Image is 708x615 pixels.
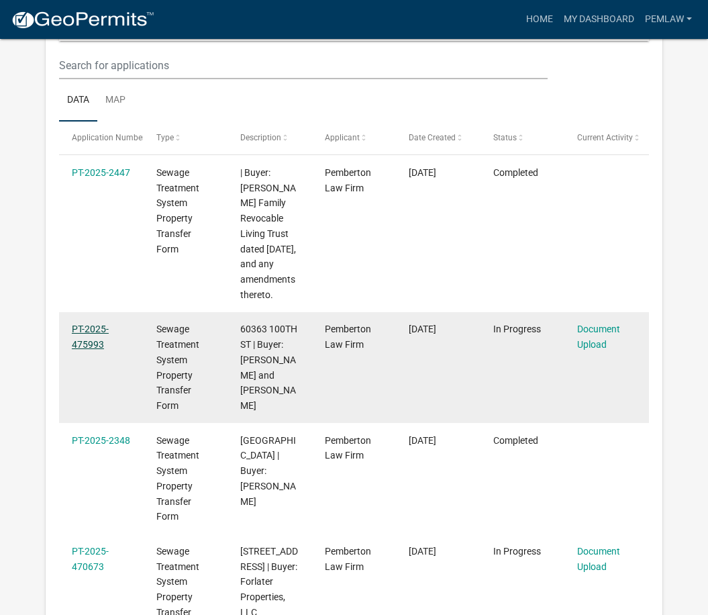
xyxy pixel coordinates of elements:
[59,52,548,79] input: Search for applications
[558,7,640,32] a: My Dashboard
[325,546,371,572] span: Pemberton Law Firm
[156,167,199,254] span: Sewage Treatment System Property Transfer Form
[156,133,174,142] span: Type
[564,122,649,154] datatable-header-cell: Current Activity
[311,122,396,154] datatable-header-cell: Applicant
[409,324,436,334] span: 09/09/2025
[409,546,436,557] span: 08/28/2025
[240,133,281,142] span: Description
[59,79,97,122] a: Data
[156,324,199,411] span: Sewage Treatment System Property Transfer Form
[240,324,297,411] span: 60363 100TH ST | Buyer: Matthew A. Jensen and Amber N. Jensen
[72,167,130,178] a: PT-2025-2447
[577,324,620,350] a: Document Upload
[156,435,199,522] span: Sewage Treatment System Property Transfer Form
[143,122,227,154] datatable-header-cell: Type
[521,7,558,32] a: Home
[325,435,371,461] span: Pemberton Law Firm
[72,133,145,142] span: Application Number
[409,167,436,178] span: 09/15/2025
[493,133,517,142] span: Status
[240,167,296,300] span: | Buyer: Olivieri Family Revocable Living Trust dated September 10, 2025, and any amendments ther...
[325,167,371,193] span: Pemberton Law Firm
[409,133,456,142] span: Date Created
[325,324,371,350] span: Pemberton Law Firm
[72,324,109,350] a: PT-2025-475993
[493,546,541,557] span: In Progress
[640,7,697,32] a: Pemlaw
[493,167,538,178] span: Completed
[493,324,541,334] span: In Progress
[325,133,360,142] span: Applicant
[396,122,481,154] datatable-header-cell: Date Created
[577,133,633,142] span: Current Activity
[481,122,565,154] datatable-header-cell: Status
[227,122,312,154] datatable-header-cell: Description
[59,122,144,154] datatable-header-cell: Application Number
[72,546,109,572] a: PT-2025-470673
[493,435,538,446] span: Completed
[577,546,620,572] a: Document Upload
[240,435,296,507] span: 641 LAUREL ST W | Buyer: Bonnie V. Bergerud
[97,79,134,122] a: Map
[409,435,436,446] span: 09/05/2025
[72,435,130,446] a: PT-2025-2348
